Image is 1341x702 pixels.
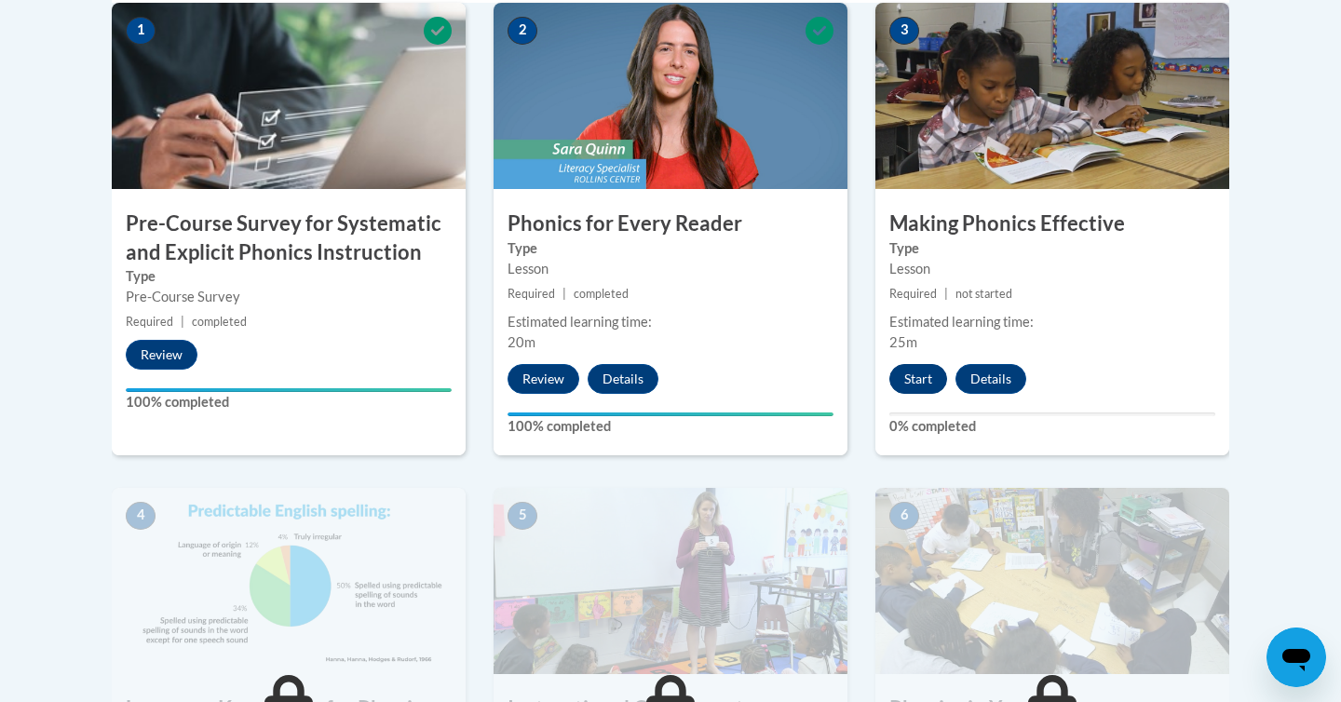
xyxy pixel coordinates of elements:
[494,488,847,674] img: Course Image
[889,334,917,350] span: 25m
[508,259,833,279] div: Lesson
[889,17,919,45] span: 3
[126,287,452,307] div: Pre-Course Survey
[126,17,156,45] span: 1
[126,502,156,530] span: 4
[889,364,947,394] button: Start
[126,340,197,370] button: Review
[955,364,1026,394] button: Details
[889,502,919,530] span: 6
[508,287,555,301] span: Required
[112,488,466,674] img: Course Image
[955,287,1012,301] span: not started
[889,416,1215,437] label: 0% completed
[126,392,452,412] label: 100% completed
[126,266,452,287] label: Type
[944,287,948,301] span: |
[112,3,466,189] img: Course Image
[181,315,184,329] span: |
[508,334,535,350] span: 20m
[508,312,833,332] div: Estimated learning time:
[508,17,537,45] span: 2
[1266,628,1326,687] iframe: Button to launch messaging window
[889,287,937,301] span: Required
[508,238,833,259] label: Type
[889,312,1215,332] div: Estimated learning time:
[889,238,1215,259] label: Type
[875,488,1229,674] img: Course Image
[562,287,566,301] span: |
[875,3,1229,189] img: Course Image
[875,209,1229,238] h3: Making Phonics Effective
[126,315,173,329] span: Required
[494,209,847,238] h3: Phonics for Every Reader
[508,416,833,437] label: 100% completed
[494,3,847,189] img: Course Image
[508,364,579,394] button: Review
[126,388,452,392] div: Your progress
[508,412,833,416] div: Your progress
[574,287,629,301] span: completed
[192,315,247,329] span: completed
[889,259,1215,279] div: Lesson
[112,209,466,267] h3: Pre-Course Survey for Systematic and Explicit Phonics Instruction
[588,364,658,394] button: Details
[508,502,537,530] span: 5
